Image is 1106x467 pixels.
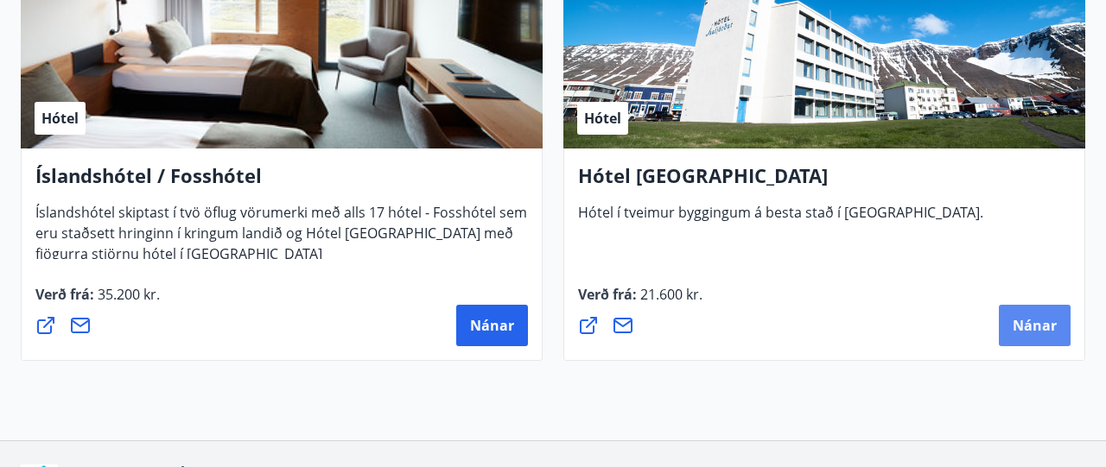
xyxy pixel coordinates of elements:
span: Hótel í tveimur byggingum á besta stað í [GEOGRAPHIC_DATA]. [578,203,983,236]
span: Hótel [584,109,621,128]
span: Nánar [470,316,514,335]
span: Verð frá : [578,285,702,318]
span: Íslandshótel skiptast í tvö öflug vörumerki með alls 17 hótel - Fosshótel sem eru staðsett hringi... [35,203,527,277]
span: 35.200 kr. [94,285,160,304]
button: Nánar [456,305,528,346]
span: Hótel [41,109,79,128]
h4: Íslandshótel / Fosshótel [35,162,528,202]
span: Verð frá : [35,285,160,318]
button: Nánar [999,305,1071,346]
span: 21.600 kr. [637,285,702,304]
span: Nánar [1013,316,1057,335]
h4: Hótel [GEOGRAPHIC_DATA] [578,162,1071,202]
